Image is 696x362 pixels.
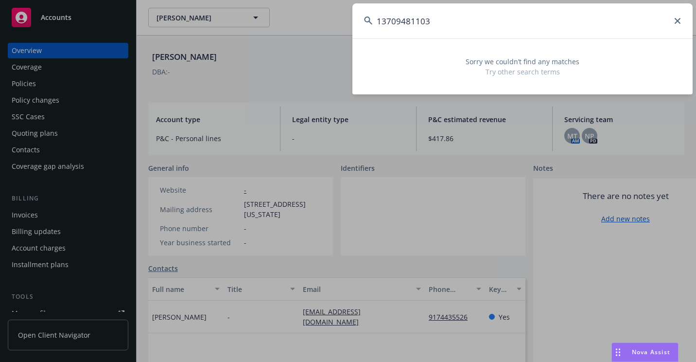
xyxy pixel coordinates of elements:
[612,343,624,362] div: Drag to move
[352,3,693,38] input: Search...
[364,56,681,67] span: Sorry we couldn’t find any matches
[364,67,681,77] span: Try other search terms
[611,343,679,362] button: Nova Assist
[632,348,670,356] span: Nova Assist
